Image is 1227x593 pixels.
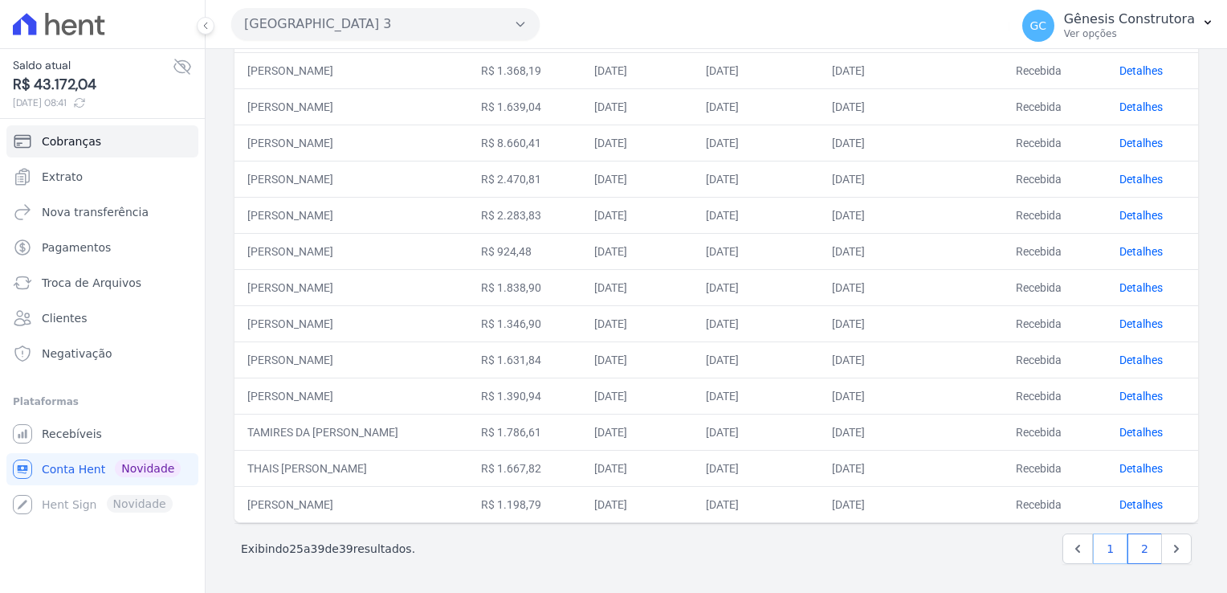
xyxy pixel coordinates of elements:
[581,88,693,125] td: [DATE]
[1119,354,1163,366] a: Detalhes
[468,450,582,486] td: R$ 1.667,82
[581,52,693,88] td: [DATE]
[1009,3,1227,48] button: GC Gênesis Construtora Ver opções
[693,450,819,486] td: [DATE]
[234,305,468,341] td: [PERSON_NAME]
[819,378,1003,414] td: [DATE]
[581,450,693,486] td: [DATE]
[1119,462,1163,475] a: Detalhes
[693,414,819,450] td: [DATE]
[1119,498,1163,511] a: Detalhes
[42,426,102,442] span: Recebíveis
[241,541,415,557] p: Exibindo a de resultados.
[234,125,468,161] td: [PERSON_NAME]
[468,52,582,88] td: R$ 1.368,19
[468,88,582,125] td: R$ 1.639,04
[42,310,87,326] span: Clientes
[1119,390,1163,403] a: Detalhes
[819,341,1003,378] td: [DATE]
[234,269,468,305] td: [PERSON_NAME]
[693,269,819,305] td: [DATE]
[468,378,582,414] td: R$ 1.390,94
[1119,173,1163,186] a: Detalhes
[6,418,198,450] a: Recebíveis
[234,88,468,125] td: [PERSON_NAME]
[1003,269,1107,305] td: Recebida
[1003,125,1107,161] td: Recebida
[581,161,693,197] td: [DATE]
[819,233,1003,269] td: [DATE]
[581,305,693,341] td: [DATE]
[693,161,819,197] td: [DATE]
[1064,27,1195,40] p: Ver opções
[693,52,819,88] td: [DATE]
[234,52,468,88] td: [PERSON_NAME]
[468,161,582,197] td: R$ 2.470,81
[234,450,468,486] td: THAIS [PERSON_NAME]
[1119,281,1163,294] a: Detalhes
[1119,137,1163,149] a: Detalhes
[693,378,819,414] td: [DATE]
[42,169,83,185] span: Extrato
[231,8,540,40] button: [GEOGRAPHIC_DATA] 3
[6,161,198,193] a: Extrato
[581,125,693,161] td: [DATE]
[234,233,468,269] td: [PERSON_NAME]
[1003,486,1107,522] td: Recebida
[581,233,693,269] td: [DATE]
[468,341,582,378] td: R$ 1.631,84
[581,341,693,378] td: [DATE]
[468,233,582,269] td: R$ 924,48
[581,414,693,450] td: [DATE]
[1119,209,1163,222] a: Detalhes
[1119,317,1163,330] a: Detalhes
[581,486,693,522] td: [DATE]
[581,378,693,414] td: [DATE]
[819,305,1003,341] td: [DATE]
[468,486,582,522] td: R$ 1.198,79
[6,231,198,264] a: Pagamentos
[115,460,181,477] span: Novidade
[693,305,819,341] td: [DATE]
[234,414,468,450] td: TAMIRES DA [PERSON_NAME]
[6,302,198,334] a: Clientes
[234,486,468,522] td: [PERSON_NAME]
[13,57,173,74] span: Saldo atual
[311,542,325,555] span: 39
[819,414,1003,450] td: [DATE]
[13,125,192,521] nav: Sidebar
[13,96,173,110] span: [DATE] 08:41
[819,450,1003,486] td: [DATE]
[581,197,693,233] td: [DATE]
[13,74,173,96] span: R$ 43.172,04
[234,161,468,197] td: [PERSON_NAME]
[42,204,149,220] span: Nova transferência
[1003,197,1107,233] td: Recebida
[693,486,819,522] td: [DATE]
[6,453,198,485] a: Conta Hent Novidade
[1119,426,1163,439] a: Detalhes
[1003,233,1107,269] td: Recebida
[1119,64,1163,77] a: Detalhes
[42,461,105,477] span: Conta Hent
[1003,341,1107,378] td: Recebida
[819,197,1003,233] td: [DATE]
[1003,378,1107,414] td: Recebida
[468,305,582,341] td: R$ 1.346,90
[289,542,304,555] span: 25
[42,346,112,362] span: Negativação
[468,125,582,161] td: R$ 8.660,41
[819,52,1003,88] td: [DATE]
[234,378,468,414] td: [PERSON_NAME]
[1003,305,1107,341] td: Recebida
[819,269,1003,305] td: [DATE]
[819,125,1003,161] td: [DATE]
[1127,534,1162,564] a: 2
[693,233,819,269] td: [DATE]
[42,239,111,256] span: Pagamentos
[468,197,582,233] td: R$ 2.283,83
[6,196,198,228] a: Nova transferência
[6,267,198,299] a: Troca de Arquivos
[693,125,819,161] td: [DATE]
[6,125,198,157] a: Cobranças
